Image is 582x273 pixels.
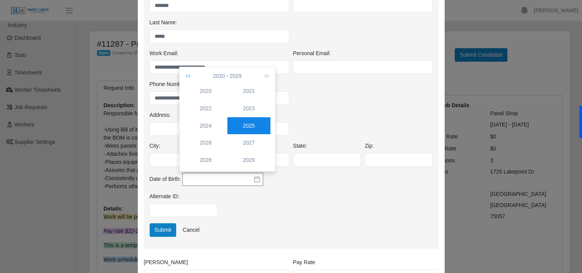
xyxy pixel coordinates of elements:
div: 2028 [184,156,227,164]
div: 2029 [227,156,270,164]
div: 2021 [227,87,270,95]
label: Work Email: [150,49,178,57]
label: Last Name: [150,19,177,27]
span: 2020 [213,73,225,79]
div: 2023 [227,104,270,113]
label: City: [150,142,160,150]
div: 2024 [184,122,227,130]
label: [PERSON_NAME] [144,258,188,266]
label: Alternate ID: [150,192,180,201]
div: 2027 [227,139,270,147]
label: State: [293,142,307,150]
div: 2026 [184,139,227,147]
label: Phone Number: [150,80,187,88]
a: Cancel [178,223,205,237]
label: Zip: [365,142,374,150]
div: 2022 [184,104,227,113]
label: Date of Birth: [150,175,181,183]
body: Rich Text Area. Press ALT-0 for help. [6,6,287,15]
button: Submit [150,223,177,237]
div: 2025 [227,122,270,130]
label: Personal Email: [293,49,331,57]
span: 2029 [230,73,242,79]
label: Address: [150,111,171,119]
div: 2020 [184,87,227,95]
label: Pay Rate [293,258,315,266]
